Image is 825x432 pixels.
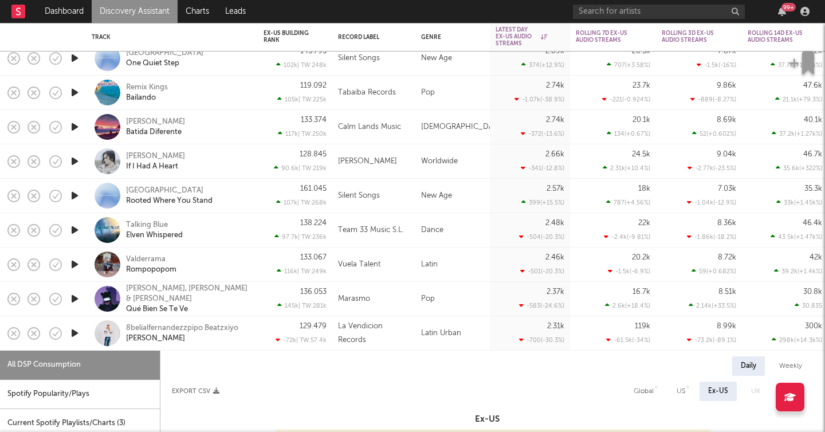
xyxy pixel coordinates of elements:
[776,164,822,172] div: 35.6k ( +322 % )
[300,151,327,158] div: 128.845
[264,61,327,69] div: 102k | TW: 248k
[546,116,564,124] div: 2.74k
[264,336,327,344] div: -72k | TW: 57.4k
[604,233,650,241] div: -2.4k ( -9.81 % )
[803,151,822,158] div: 46.7k
[126,254,166,265] a: Valderrama
[803,82,822,89] div: 47.6k
[338,223,404,237] div: Team 33 Music S.L.
[718,185,736,193] div: 7.03k
[708,384,728,398] div: Ex-US
[415,179,490,213] div: New Age
[778,7,786,16] button: 99+
[126,151,185,162] a: [PERSON_NAME]
[772,130,822,138] div: 37.2k ( +1.27k % )
[126,93,156,103] a: Bailando
[415,110,490,144] div: [DEMOGRAPHIC_DATA]
[126,127,182,138] a: Batida Diferente
[606,336,650,344] div: -61.5k ( -34 % )
[126,58,179,69] a: One Quiet Step
[126,83,168,93] div: Remix Kings
[126,220,168,230] div: Talking Blue
[545,254,564,261] div: 2.46k
[546,82,564,89] div: 2.74k
[514,96,564,103] div: -1.07k ( -38.9 % )
[126,48,203,58] a: [GEOGRAPHIC_DATA]
[803,288,822,296] div: 30.8k
[126,265,176,275] div: Rompopopom
[775,96,822,103] div: 21.1k ( +79.3 % )
[264,96,327,103] div: 105k | TW: 225k
[632,254,650,261] div: 20.2k
[687,233,736,241] div: -1.86k ( -18.2 % )
[338,189,380,203] div: Silent Songs
[607,61,650,69] div: 707 ( +3.58 % )
[126,284,249,304] a: [PERSON_NAME], [PERSON_NAME] & [PERSON_NAME]
[126,117,185,127] a: [PERSON_NAME]
[521,130,564,138] div: -372 ( -13.6 % )
[805,323,822,330] div: 300k
[415,144,490,179] div: Worldwide
[697,61,736,69] div: -1.5k ( -16 % )
[717,151,736,158] div: 9.04k
[547,288,564,296] div: 2.37k
[300,254,327,261] div: 133.067
[804,116,822,124] div: 40.1k
[264,164,327,172] div: 90.6k | TW: 219k
[126,304,188,315] div: Qué Bien Se Te Ve
[338,34,392,41] div: Record Label
[264,130,327,138] div: 117k | TW: 250k
[519,233,564,241] div: -504 ( -20.3 % )
[415,282,490,316] div: Pop
[803,219,822,227] div: 46.4k
[126,333,185,344] a: [PERSON_NAME]
[126,162,178,172] div: If I Had A Heart
[545,151,564,158] div: 2.66k
[776,199,822,206] div: 33k ( +1.45k % )
[338,258,380,272] div: Vuela Talent
[690,96,736,103] div: -889 ( -8.27 % )
[603,164,650,172] div: 2.31k ( +10.4 % )
[547,185,564,193] div: 2.57k
[301,116,327,124] div: 133.374
[521,199,564,206] div: 399 ( +15.5 % )
[126,230,183,241] a: Elven Whispered
[632,288,650,296] div: 16.7k
[692,268,736,275] div: 59 ( +0.682 % )
[677,384,685,398] div: US
[717,82,736,89] div: 9.86k
[718,288,736,296] div: 8.51k
[772,336,822,344] div: 298k ( +14.3k % )
[732,356,765,376] div: Daily
[338,86,396,100] div: Tabaiba Records
[415,76,490,110] div: Pop
[126,323,238,333] a: 8belialfernandezzpipo Beatzxiyo
[160,413,814,426] h3: Ex-US
[576,30,633,44] div: Rolling 7D Ex-US Audio Streams
[126,186,203,196] a: [GEOGRAPHIC_DATA]
[771,233,822,241] div: 43.5k ( +1.47k % )
[300,185,327,193] div: 161.045
[692,130,736,138] div: 52 ( +0.602 % )
[519,302,564,309] div: -583 ( -24.6 % )
[774,268,822,275] div: 39.2k ( +1.4k % )
[632,82,650,89] div: 23.7k
[300,288,327,296] div: 136.053
[687,199,736,206] div: -1.04k ( -12.9 % )
[635,323,650,330] div: 119k
[415,41,490,76] div: New Age
[496,26,547,47] div: Latest Day Ex-US Audio Streams
[264,199,327,206] div: 107k | TW: 268k
[300,82,327,89] div: 119.092
[547,323,564,330] div: 2.31k
[602,96,650,103] div: -221 ( -0.924 % )
[415,213,490,248] div: Dance
[338,320,410,347] div: La Vendicion Records
[300,323,327,330] div: 129.479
